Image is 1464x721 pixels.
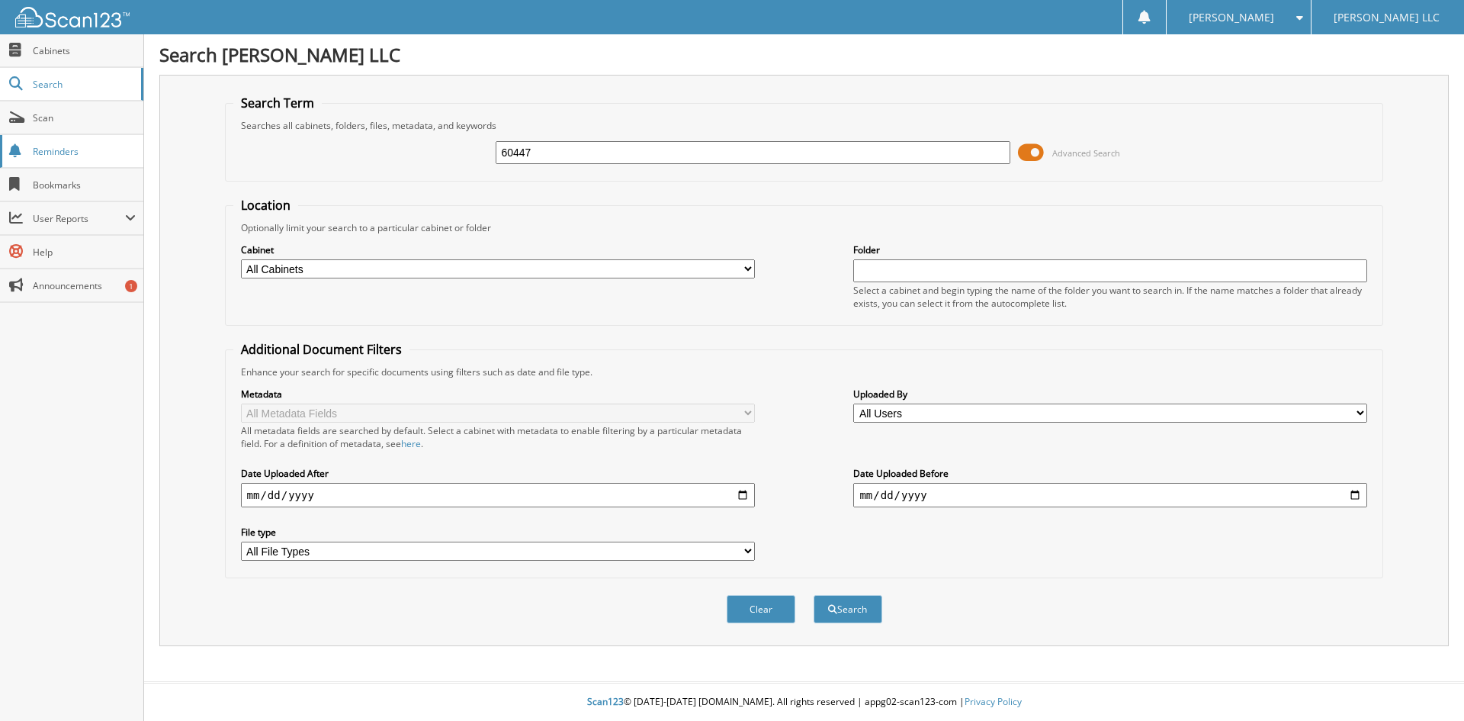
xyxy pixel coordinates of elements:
[233,95,322,111] legend: Search Term
[853,243,1367,256] label: Folder
[965,695,1022,708] a: Privacy Policy
[33,246,136,259] span: Help
[1189,13,1274,22] span: [PERSON_NAME]
[814,595,882,623] button: Search
[233,197,298,214] legend: Location
[401,437,421,450] a: here
[33,78,133,91] span: Search
[33,111,136,124] span: Scan
[241,526,755,539] label: File type
[33,212,125,225] span: User Reports
[144,684,1464,721] div: © [DATE]-[DATE] [DOMAIN_NAME]. All rights reserved | appg02-scan123-com |
[853,284,1367,310] div: Select a cabinet and begin typing the name of the folder you want to search in. If the name match...
[33,145,136,158] span: Reminders
[33,44,136,57] span: Cabinets
[241,483,755,507] input: start
[15,7,130,27] img: scan123-logo-white.svg
[233,119,1376,132] div: Searches all cabinets, folders, files, metadata, and keywords
[1052,147,1120,159] span: Advanced Search
[125,280,137,292] div: 1
[159,42,1449,67] h1: Search [PERSON_NAME] LLC
[33,279,136,292] span: Announcements
[241,388,755,401] label: Metadata
[33,179,136,192] span: Bookmarks
[1388,648,1464,721] iframe: Chat Widget
[853,467,1367,480] label: Date Uploaded Before
[233,365,1376,378] div: Enhance your search for specific documents using filters such as date and file type.
[241,467,755,480] label: Date Uploaded After
[587,695,624,708] span: Scan123
[853,483,1367,507] input: end
[233,221,1376,234] div: Optionally limit your search to a particular cabinet or folder
[241,424,755,450] div: All metadata fields are searched by default. Select a cabinet with metadata to enable filtering b...
[233,341,409,358] legend: Additional Document Filters
[727,595,795,623] button: Clear
[241,243,755,256] label: Cabinet
[853,388,1367,401] label: Uploaded By
[1334,13,1440,22] span: [PERSON_NAME] LLC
